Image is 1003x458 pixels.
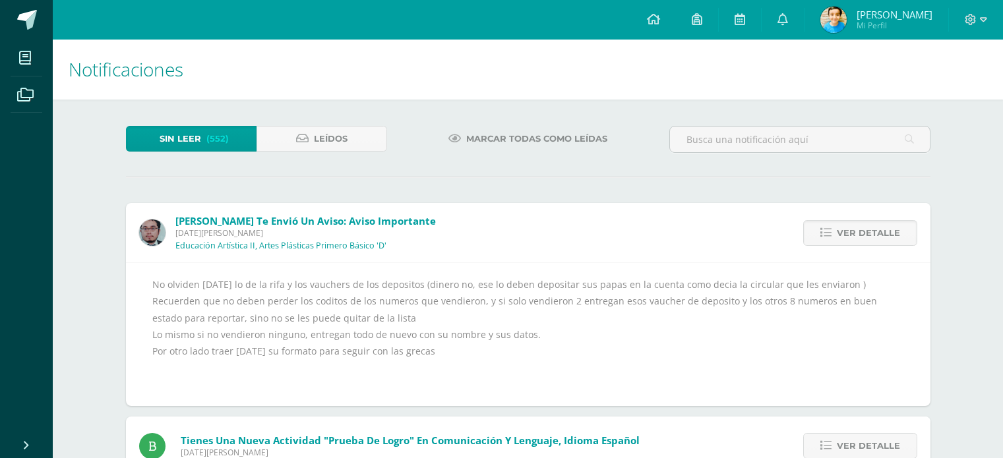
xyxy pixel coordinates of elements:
[152,276,904,392] div: No olviden [DATE] lo de la rifa y los vauchers de los depositos (dinero no, ese lo deben deposita...
[257,126,387,152] a: Leídos
[181,434,640,447] span: Tienes una nueva actividad "Prueba de logro" En Comunicación y Lenguaje, Idioma Español
[206,127,229,151] span: (552)
[857,20,932,31] span: Mi Perfil
[181,447,640,458] span: [DATE][PERSON_NAME]
[820,7,847,33] img: fc3cde63c3231c4bd369f70f5161165b.png
[175,214,436,227] span: [PERSON_NAME] te envió un aviso: Aviso importante
[837,221,900,245] span: Ver detalle
[139,219,166,246] img: 5fac68162d5e1b6fbd390a6ac50e103d.png
[314,127,348,151] span: Leídos
[837,434,900,458] span: Ver detalle
[160,127,201,151] span: Sin leer
[466,127,607,151] span: Marcar todas como leídas
[175,227,436,239] span: [DATE][PERSON_NAME]
[175,241,386,251] p: Educación Artística II, Artes Plásticas Primero Básico 'D'
[857,8,932,21] span: [PERSON_NAME]
[126,126,257,152] a: Sin leer(552)
[69,57,183,82] span: Notificaciones
[670,127,930,152] input: Busca una notificación aquí
[432,126,624,152] a: Marcar todas como leídas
